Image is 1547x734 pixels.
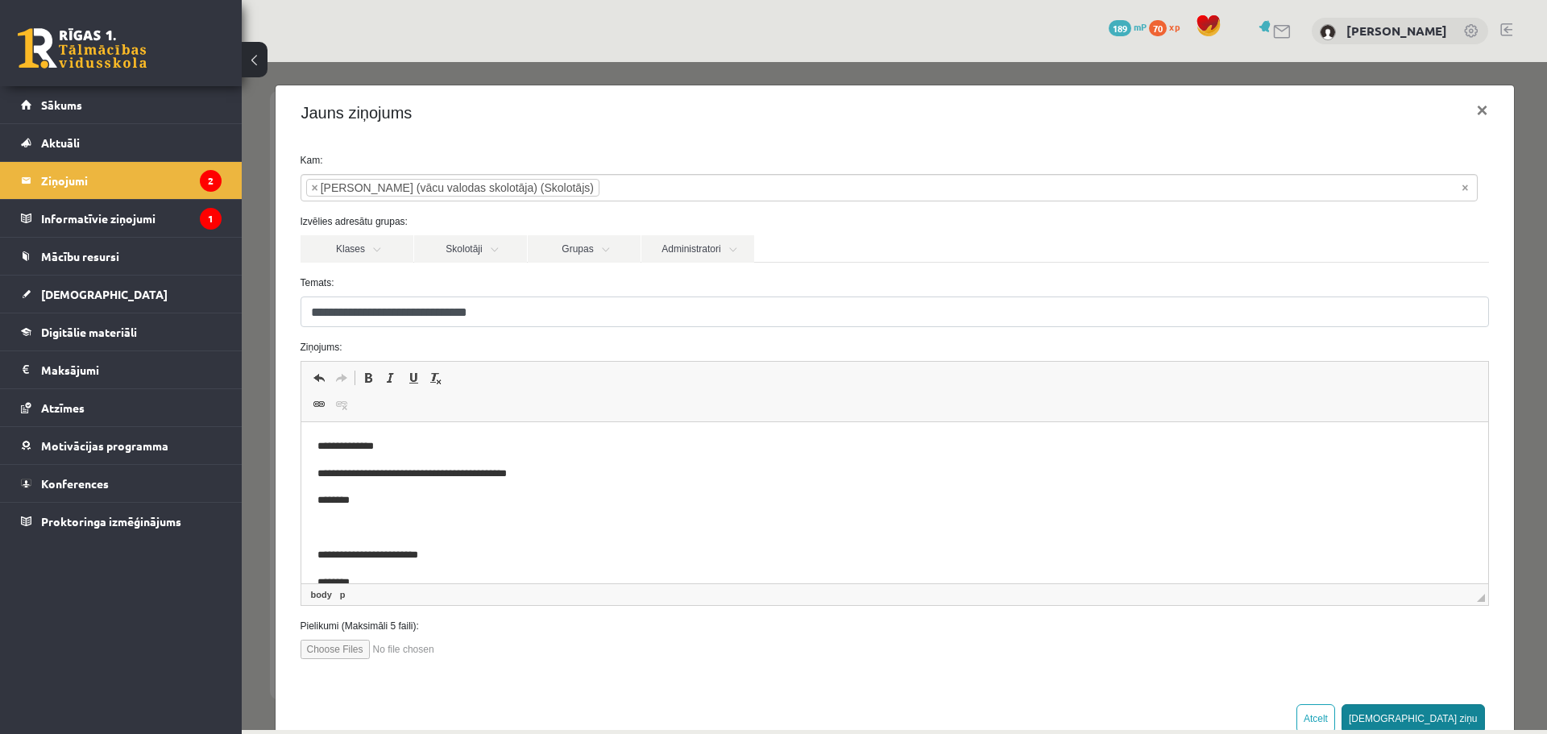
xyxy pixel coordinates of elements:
a: p element [95,525,107,540]
a: Underline (Ctrl+U) [160,305,183,326]
span: 189 [1109,20,1131,36]
span: Digitālie materiāli [41,325,137,339]
span: Konferences [41,476,109,491]
iframe: Editor, wiswyg-editor-47024946894940-1757933500-12 [60,360,1246,521]
a: Digitālie materiāli [21,313,222,350]
button: × [1221,26,1259,71]
img: Markuss Orlovs [1320,24,1336,40]
a: 70 xp [1149,20,1188,33]
h4: Jauns ziņojums [60,39,171,63]
a: Undo (Ctrl+Z) [66,305,89,326]
span: × [70,118,77,134]
button: Atcelt [1055,642,1093,671]
a: Unlink [89,332,111,353]
label: Kam: [47,91,1259,106]
label: Ziņojums: [47,278,1259,292]
button: [DEMOGRAPHIC_DATA] ziņu [1100,642,1243,671]
span: xp [1169,20,1180,33]
label: Temats: [47,214,1259,228]
li: Inga Volfa (vācu valodas skolotāja) (Skolotājs) [64,117,358,135]
a: Konferences [21,465,222,502]
a: [DEMOGRAPHIC_DATA] [21,276,222,313]
body: Editor, wiswyg-editor-47024946894940-1757933500-12 [16,16,1171,250]
span: mP [1134,20,1147,33]
a: Remove Format [183,305,205,326]
a: Klases [59,173,172,201]
a: Atzīmes [21,389,222,426]
a: Grupas [286,173,399,201]
a: Link (Ctrl+K) [66,332,89,353]
i: 2 [200,170,222,192]
span: Sākums [41,97,82,112]
a: Aktuāli [21,124,222,161]
a: Informatīvie ziņojumi1 [21,200,222,237]
a: Motivācijas programma [21,427,222,464]
a: Proktoringa izmēģinājums [21,503,222,540]
a: Mācību resursi [21,238,222,275]
legend: Maksājumi [41,351,222,388]
a: Redo (Ctrl+Y) [89,305,111,326]
a: Italic (Ctrl+I) [138,305,160,326]
legend: Informatīvie ziņojumi [41,200,222,237]
a: Administratori [400,173,512,201]
label: Izvēlies adresātu grupas: [47,152,1259,167]
a: Rīgas 1. Tālmācības vidusskola [18,28,147,68]
a: Ziņojumi2 [21,162,222,199]
span: [DEMOGRAPHIC_DATA] [41,287,168,301]
a: 189 mP [1109,20,1147,33]
span: Resize [1235,532,1243,540]
span: Proktoringa izmēģinājums [41,514,181,529]
span: Noņemt visus vienumus [1220,118,1226,134]
a: Skolotāji [172,173,285,201]
span: Aktuāli [41,135,80,150]
span: Mācību resursi [41,249,119,263]
legend: Ziņojumi [41,162,222,199]
span: Atzīmes [41,400,85,415]
a: Sākums [21,86,222,123]
i: 1 [200,208,222,230]
a: Maksājumi [21,351,222,388]
a: body element [66,525,93,540]
span: Motivācijas programma [41,438,168,453]
span: 70 [1149,20,1167,36]
a: Bold (Ctrl+B) [115,305,138,326]
a: [PERSON_NAME] [1346,23,1447,39]
label: Pielikumi (Maksimāli 5 faili): [47,557,1259,571]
